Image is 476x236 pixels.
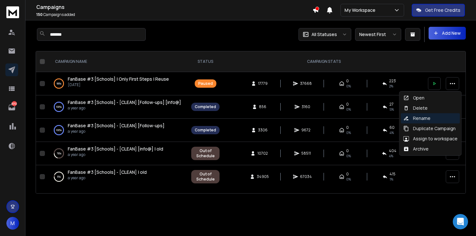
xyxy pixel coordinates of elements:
td: 6%FanBase #3 [Schools] - [CLEAN] | olda year ago [47,165,187,188]
a: FanBase #3 [Schools] - [CLEAN] | old [68,169,147,175]
span: 4 % [389,130,394,135]
span: 67034 [300,174,312,179]
span: 0 [346,78,349,84]
span: 5 % [389,107,394,112]
button: Get Free Credits [412,4,465,17]
span: 0% [346,153,351,159]
span: 404 [389,148,396,153]
span: 10702 [257,151,268,156]
span: 58511 [301,151,311,156]
button: Add New [429,27,466,40]
p: My Workspace [345,7,378,13]
button: Newest First [355,28,401,41]
a: FanBase #3 [Schools] | Only First Steps | Reuse [68,76,169,82]
span: 60 [389,125,395,130]
div: Open [403,95,424,101]
div: Assign to workspace [403,136,458,142]
button: M [6,217,19,230]
div: Out of Schedule [195,172,216,182]
p: Campaigns added [36,12,312,17]
span: 150 [36,12,43,17]
span: 0% [346,107,351,112]
a: FanBase #3 [Schools] - [CLEAN] [info@] | old [68,146,163,152]
p: 99 % [57,80,61,87]
th: STATUS [187,51,223,72]
p: 6 % [57,173,61,180]
div: Rename [403,115,430,122]
span: 0% [346,177,351,182]
div: Archive [403,146,429,152]
span: FanBase #3 [Schools] - [CLEAN] [Follow-ups] [68,122,164,129]
span: 0 [346,125,349,130]
span: 34905 [257,174,269,179]
a: 8252 [5,101,18,114]
td: 100%FanBase #3 [Schools] - [CLEAN] [Follow-ups] [info@]a year ago [47,95,187,119]
span: 223 [389,78,396,84]
p: a year ago [68,175,147,181]
div: Completed [195,104,216,109]
span: 3306 [258,128,268,133]
div: Delete [403,105,428,111]
div: Duplicate Campaign [403,125,456,132]
span: 17779 [258,81,268,86]
div: Paused [198,81,213,86]
p: Get Free Credits [425,7,460,13]
span: 0 [346,102,349,107]
td: 79%FanBase #3 [Schools] - [CLEAN] [info@] | olda year ago [47,142,187,165]
p: a year ago [68,106,181,111]
p: 100 % [56,104,62,110]
span: 0 [346,172,349,177]
a: FanBase #3 [Schools] - [CLEAN] [Follow-ups] [68,122,164,129]
p: 79 % [57,150,61,157]
p: All Statuses [311,31,337,38]
p: 100 % [56,127,62,133]
span: 0% [346,130,351,135]
span: 37668 [300,81,312,86]
th: CAMPAIGN NAME [47,51,187,72]
span: 0% [346,84,351,89]
th: CAMPAIGN STATS [223,51,424,72]
span: 3160 [302,104,310,109]
span: 856 [259,104,266,109]
span: 2 % [389,84,393,89]
span: 27 [389,102,394,107]
div: Out of Schedule [195,148,216,159]
h1: Campaigns [36,3,312,11]
p: a year ago [68,152,163,157]
span: 1 % [389,177,393,182]
td: 99%FanBase #3 [Schools] | Only First Steps | Reuse[DATE] [47,72,187,95]
td: 100%FanBase #3 [Schools] - [CLEAN] [Follow-ups]a year ago [47,119,187,142]
p: [DATE] [68,82,169,87]
p: 8252 [12,101,17,106]
img: logo [6,6,19,18]
div: Open Intercom Messenger [453,214,468,229]
span: 9672 [301,128,311,133]
a: FanBase #3 [Schools] - [CLEAN] [Follow-ups] [info@] [68,99,181,106]
span: 0 [346,148,349,153]
div: Completed [195,128,216,133]
span: 4 % [389,153,393,159]
span: 415 [389,172,395,177]
p: a year ago [68,129,164,134]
